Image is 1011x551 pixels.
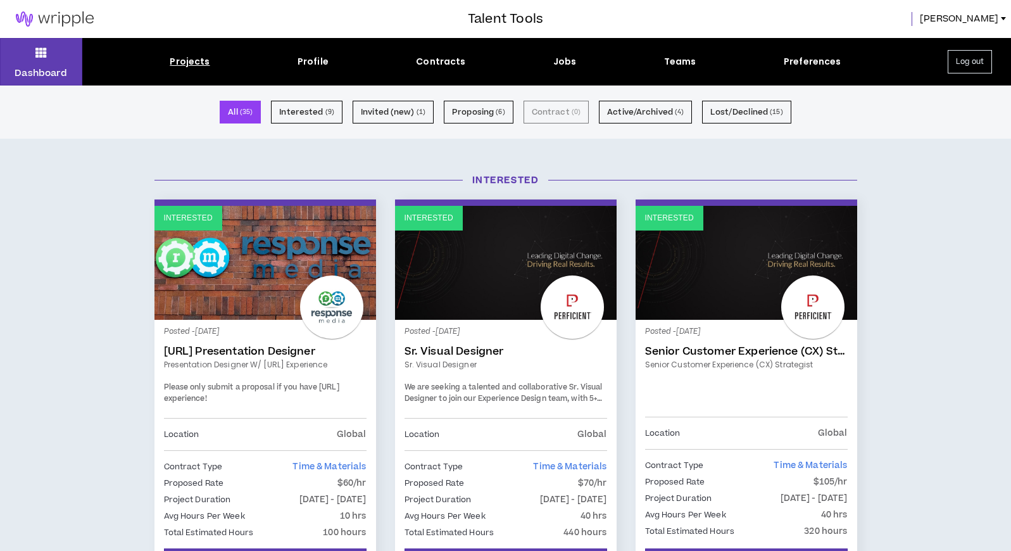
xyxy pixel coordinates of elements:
p: 40 hrs [821,508,848,522]
span: Please only submit a proposal if you have [URL] experience! [164,382,339,404]
p: Avg Hours Per Week [645,508,726,522]
p: Global [577,427,607,441]
button: All (35) [220,101,261,123]
p: Interested [405,212,453,224]
p: Posted - [DATE] [645,326,848,338]
small: ( 6 ) [496,106,505,118]
iframe: Intercom live chat [13,508,43,538]
a: Interested [395,206,617,320]
button: Active/Archived (4) [599,101,692,123]
p: $70/hr [578,476,607,490]
h3: Talent Tools [468,9,543,28]
p: Location [164,427,199,441]
p: Total Estimated Hours [645,524,735,538]
div: Contracts [416,55,465,68]
small: ( 1 ) [417,106,425,118]
p: Posted - [DATE] [405,326,607,338]
a: Sr. Visual Designer [405,359,607,370]
button: Contract (0) [524,101,589,123]
p: Contract Type [645,459,704,472]
p: [DATE] - [DATE] [540,493,607,507]
a: Presentation Designer w/ [URL] Experience [164,359,367,370]
small: ( 4 ) [675,106,684,118]
button: Invited (new) (1) [353,101,434,123]
div: Teams [664,55,696,68]
p: Global [818,426,848,440]
a: Sr. Visual Designer [405,345,607,358]
p: 440 hours [563,526,606,540]
button: Proposing (6) [444,101,513,123]
p: Dashboard [15,66,67,80]
span: [PERSON_NAME] [920,12,998,26]
span: Time & Materials [774,459,847,472]
div: Preferences [784,55,841,68]
p: 320 hours [804,524,847,538]
p: Total Estimated Hours [164,526,254,540]
h3: Interested [145,174,867,187]
p: 10 hrs [340,509,367,523]
p: Proposed Rate [645,475,705,489]
p: $60/hr [337,476,367,490]
button: Interested (9) [271,101,342,123]
span: Time & Materials [292,460,366,473]
p: Contract Type [405,460,463,474]
a: Interested [636,206,857,320]
span: We are seeking a talented and collaborative Sr. Visual Designer to join our Experience Design tea... [405,382,603,471]
a: Senior Customer Experience (CX) Strategist [645,359,848,370]
div: Jobs [553,55,577,68]
p: Avg Hours Per Week [405,509,486,523]
p: Posted - [DATE] [164,326,367,338]
p: $105/hr [813,475,848,489]
p: Location [405,427,440,441]
p: Interested [645,212,694,224]
small: ( 35 ) [240,106,253,118]
p: 100 hours [323,526,366,540]
p: Contract Type [164,460,223,474]
p: [DATE] - [DATE] [781,491,848,505]
p: Global [337,427,367,441]
p: 40 hrs [581,509,607,523]
button: Log out [948,50,992,73]
a: Senior Customer Experience (CX) Strategist [645,345,848,358]
p: Total Estimated Hours [405,526,494,540]
p: [DATE] - [DATE] [299,493,367,507]
p: Project Duration [164,493,231,507]
small: ( 0 ) [572,106,581,118]
a: [URL] Presentation Designer [164,345,367,358]
small: ( 9 ) [325,106,334,118]
p: Location [645,426,681,440]
a: Interested [154,206,376,320]
p: Proposed Rate [164,476,224,490]
span: Time & Materials [533,460,606,473]
p: Project Duration [405,493,472,507]
p: Avg Hours Per Week [164,509,245,523]
small: ( 15 ) [770,106,783,118]
div: Profile [298,55,329,68]
button: Lost/Declined (15) [702,101,791,123]
p: Project Duration [645,491,712,505]
p: Interested [164,212,213,224]
p: Proposed Rate [405,476,465,490]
